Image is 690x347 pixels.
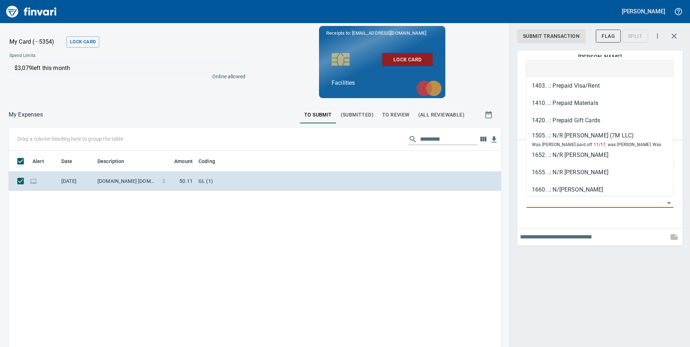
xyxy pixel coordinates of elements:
span: Amount [165,157,193,166]
span: Alert [32,157,53,166]
li: 1655. .: N/R [PERSON_NAME] [526,164,673,181]
span: (All Reviewable) [418,110,464,119]
li: 1410. .: Prepaid Materials [526,95,673,112]
li: 1403. .: Prepaid Visa/Rent [526,77,673,95]
button: Lock Card [66,36,99,48]
button: More [650,28,665,44]
div: 1505. .: N/R [PERSON_NAME] (7M LLC) [532,131,667,140]
span: 50.11 [179,177,193,185]
li: 1420. .: Prepaid Gift Cards [526,112,673,129]
p: Drag a column heading here to group the table [17,135,123,142]
img: mastercard.svg [413,77,445,100]
span: Flag [602,32,615,41]
button: Choose columns to display [478,134,489,145]
span: (Submitted) [341,110,374,119]
span: $ [162,177,165,185]
td: [DATE] [58,172,95,191]
span: Lock Card [70,38,96,46]
button: Flag [596,30,621,43]
span: Was [PERSON_NAME] paid off 11/17, was [PERSON_NAME], Was [PERSON_NAME] paid off 07/24 [532,142,661,156]
span: To Submit [304,110,332,119]
div: Transaction still pending, cannot split yet. It usually takes 2-3 days for a merchant to settle a... [622,32,648,39]
p: Facilities [332,79,433,87]
p: My Card (···5354) [9,38,64,46]
span: Spend Limits [9,52,140,60]
nav: breadcrumb [9,110,43,119]
span: Lock Card [388,55,427,64]
span: To Review [382,110,410,119]
td: [DOMAIN_NAME] [DOMAIN_NAME][URL] WA [95,172,160,191]
button: Close transaction [665,27,683,45]
button: Download table [489,134,499,145]
button: Submit Transaction [517,30,585,43]
span: Date [61,157,82,166]
span: Submit Transaction [523,32,580,41]
span: Online transaction [30,179,37,183]
span: This records your note into the expense [665,228,683,246]
li: 1652. .: N/R [PERSON_NAME] [526,146,673,164]
button: Show transactions within a particular date range [478,106,501,123]
span: Coding [198,157,224,166]
span: Description [97,157,125,166]
span: Alert [32,157,44,166]
span: Amount [174,157,193,166]
span: Date [61,157,73,166]
span: [EMAIL_ADDRESS][DOMAIN_NAME] [351,30,427,36]
button: Close [664,198,674,208]
span: Description [97,157,134,166]
p: Online allowed [4,73,245,80]
img: Finvari [4,3,58,20]
button: Lock Card [382,53,433,66]
td: GL (1) [196,172,376,191]
span: Coding [198,157,215,166]
p: My Expenses [9,110,43,119]
h5: [PERSON_NAME] [622,8,665,15]
h5: [PERSON_NAME] [578,53,621,61]
p: $3,079 left this month [14,64,241,73]
button: [PERSON_NAME] [620,6,667,17]
li: 1660. .: N/[PERSON_NAME] [526,181,673,198]
p: Receipts to: [326,30,438,37]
